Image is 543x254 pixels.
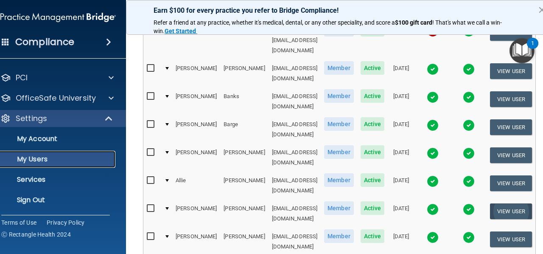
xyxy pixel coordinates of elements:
[388,172,414,200] td: [DATE]
[220,87,268,116] td: Banks
[361,145,385,159] span: Active
[427,63,439,75] img: tick.e7d51cea.svg
[220,144,268,172] td: [PERSON_NAME]
[388,144,414,172] td: [DATE]
[463,63,475,75] img: tick.e7d51cea.svg
[324,173,354,187] span: Member
[0,73,114,83] a: PCI
[269,87,321,116] td: [EMAIL_ADDRESS][DOMAIN_NAME]
[490,175,532,191] button: View User
[165,28,196,34] strong: Get Started
[165,28,197,34] a: Get Started
[220,172,268,200] td: [PERSON_NAME]
[361,61,385,75] span: Active
[0,93,114,103] a: OfficeSafe University
[172,21,220,59] td: [PERSON_NAME]
[361,89,385,103] span: Active
[531,43,534,54] div: 1
[269,144,321,172] td: [EMAIL_ADDRESS][DOMAIN_NAME]
[16,113,47,124] p: Settings
[15,36,74,48] h4: Compliance
[324,145,354,159] span: Member
[1,230,71,239] span: Ⓒ Rectangle Health 2024
[463,203,475,215] img: tick.e7d51cea.svg
[269,200,321,228] td: [EMAIL_ADDRESS][DOMAIN_NAME]
[427,203,439,215] img: tick.e7d51cea.svg
[427,91,439,103] img: tick.e7d51cea.svg
[388,200,414,228] td: [DATE]
[154,19,502,34] span: ! That's what we call a win-win.
[361,117,385,131] span: Active
[172,144,220,172] td: [PERSON_NAME]
[172,87,220,116] td: [PERSON_NAME]
[490,119,532,135] button: View User
[220,116,268,144] td: Barge
[490,203,532,219] button: View User
[490,91,532,107] button: View User
[154,19,395,26] span: Refer a friend at any practice, whether it's medical, dental, or any other speciality, and score a
[172,172,220,200] td: Allie
[269,21,321,59] td: [PERSON_NAME][EMAIL_ADDRESS][DOMAIN_NAME]
[269,116,321,144] td: [EMAIL_ADDRESS][DOMAIN_NAME]
[427,147,439,159] img: tick.e7d51cea.svg
[172,59,220,87] td: [PERSON_NAME]
[463,91,475,103] img: tick.e7d51cea.svg
[269,59,321,87] td: [EMAIL_ADDRESS][DOMAIN_NAME]
[361,229,385,243] span: Active
[0,9,116,26] img: PMB logo
[269,172,321,200] td: [EMAIL_ADDRESS][DOMAIN_NAME]
[509,38,535,63] button: Open Resource Center, 1 new notification
[463,231,475,243] img: tick.e7d51cea.svg
[324,229,354,243] span: Member
[388,59,414,87] td: [DATE]
[361,173,385,187] span: Active
[47,218,85,227] a: Privacy Policy
[463,147,475,159] img: tick.e7d51cea.svg
[490,147,532,163] button: View User
[0,113,113,124] a: Settings
[361,201,385,215] span: Active
[220,21,268,59] td: Angel
[1,218,36,227] a: Terms of Use
[324,89,354,103] span: Member
[427,231,439,243] img: tick.e7d51cea.svg
[463,175,475,187] img: tick.e7d51cea.svg
[388,87,414,116] td: [DATE]
[16,93,96,103] p: OfficeSafe University
[220,59,268,87] td: [PERSON_NAME]
[463,119,475,131] img: tick.e7d51cea.svg
[16,73,28,83] p: PCI
[154,6,506,14] p: Earn $100 for every practice you refer to Bridge Compliance!
[388,21,414,59] td: [DATE]
[490,63,532,79] button: View User
[172,200,220,228] td: [PERSON_NAME]
[490,231,532,247] button: View User
[388,116,414,144] td: [DATE]
[220,200,268,228] td: [PERSON_NAME]
[324,117,354,131] span: Member
[427,175,439,187] img: tick.e7d51cea.svg
[324,61,354,75] span: Member
[324,201,354,215] span: Member
[172,116,220,144] td: [PERSON_NAME]
[395,19,432,26] strong: $100 gift card
[427,119,439,131] img: tick.e7d51cea.svg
